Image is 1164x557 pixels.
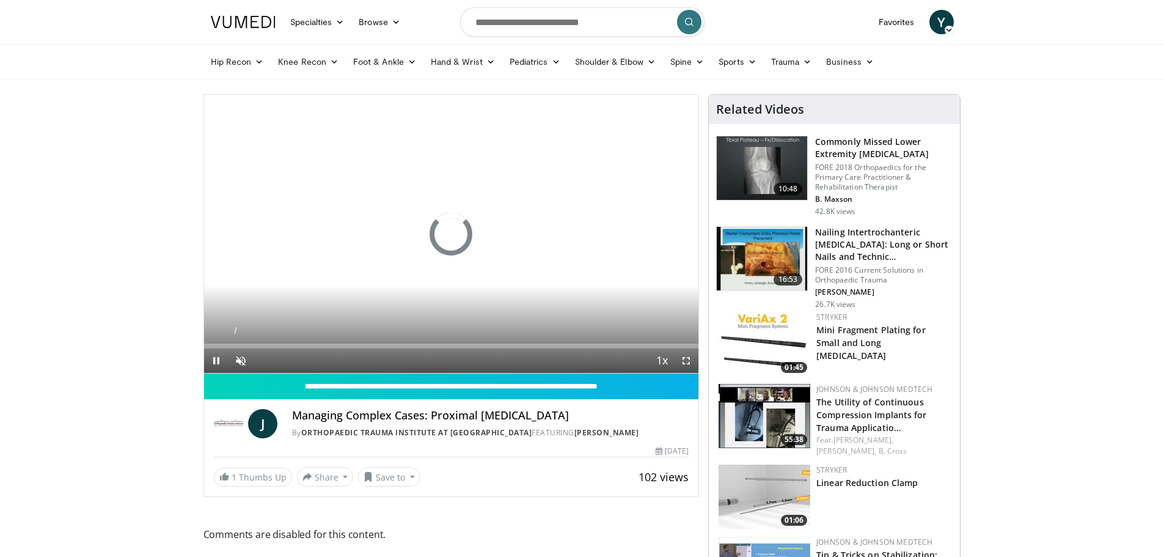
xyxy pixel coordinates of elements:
[232,471,236,483] span: 1
[568,50,663,74] a: Shoulder & Elbow
[346,50,423,74] a: Foot & Ankle
[423,50,502,74] a: Hand & Wrist
[502,50,568,74] a: Pediatrics
[248,409,277,438] a: J
[292,427,689,438] div: By FEATURING
[716,136,953,216] a: 10:48 Commonly Missed Lower Extremity [MEDICAL_DATA] FORE 2018 Orthopaedics for the Primary Care ...
[358,467,420,487] button: Save to
[235,326,237,336] span: /
[229,349,253,373] button: Unmute
[719,312,810,376] img: b37175e7-6a0c-4ed3-b9ce-2cebafe6c791.150x105_q85_crop-smart_upscale.jpg
[816,384,932,394] a: Johnson & Johnson MedTech
[781,434,807,445] span: 55:38
[292,409,689,422] h4: Managing Complex Cases: Proximal [MEDICAL_DATA]
[203,50,271,74] a: Hip Recon
[819,50,881,74] a: Business
[204,95,699,374] video-js: Video Player
[816,396,926,433] a: The Utility of Continuous Compression Implants for Trauma Applicatio…
[816,324,926,361] a: Mini Fragment Plating for Small and Long [MEDICAL_DATA]
[815,300,855,309] p: 26.7K views
[716,102,804,117] h4: Related Videos
[716,226,953,309] a: 16:53 Nailing Intertrochanteric [MEDICAL_DATA]: Long or Short Nails and Technic… FORE 2016 Curren...
[815,287,953,297] p: [PERSON_NAME]
[204,349,229,373] button: Pause
[719,312,810,376] a: 01:45
[929,10,954,34] a: Y
[204,344,699,349] div: Progress Bar
[211,16,276,28] img: VuMedi Logo
[815,207,855,216] p: 42.8K views
[717,136,807,200] img: 4aa379b6-386c-4fb5-93ee-de5617843a87.150x105_q85_crop-smart_upscale.jpg
[871,10,922,34] a: Favorites
[719,384,810,448] img: 05424410-063a-466e-aef3-b135df8d3cb3.150x105_q85_crop-smart_upscale.jpg
[639,470,689,484] span: 102 views
[719,465,810,529] a: 01:06
[816,465,847,475] a: Stryker
[271,50,346,74] a: Knee Recon
[815,163,953,192] p: FORE 2018 Orthopaedics for the Primary Care Practitioner & Rehabilitation Therapist
[214,468,292,487] a: 1 Thumbs Up
[816,537,932,547] a: Johnson & Johnson MedTech
[815,226,953,263] h3: Nailing Intertrochanteric [MEDICAL_DATA]: Long or Short Nails and Technic…
[815,265,953,285] p: FORE 2016 Current Solutions in Orthopaedic Trauma
[297,467,354,487] button: Share
[717,227,807,290] img: 3d67d1bf-bbcf-4214-a5ee-979f525a16cd.150x105_q85_crop-smart_upscale.jpg
[833,435,893,445] a: [PERSON_NAME],
[650,349,674,373] button: Playback Rate
[764,50,819,74] a: Trauma
[719,465,810,529] img: 76b63d3c-fee4-45c8-83d0-53fa4409adde.150x105_q85_crop-smart_upscale.jpg
[574,427,639,438] a: [PERSON_NAME]
[816,435,950,457] div: Feat.
[351,10,408,34] a: Browse
[711,50,764,74] a: Sports
[656,446,689,457] div: [DATE]
[719,384,810,448] a: 55:38
[879,446,907,456] a: B. Cross
[781,515,807,526] span: 01:06
[774,273,803,286] span: 16:53
[663,50,711,74] a: Spine
[460,7,705,37] input: Search topics, interventions
[816,477,918,489] a: Linear Reduction Clamp
[203,526,700,542] span: Comments are disabled for this content.
[214,409,243,438] img: Orthopaedic Trauma Institute at UCSF
[816,446,876,456] a: [PERSON_NAME],
[781,362,807,373] span: 01:45
[283,10,352,34] a: Specialties
[815,136,953,160] h3: Commonly Missed Lower Extremity [MEDICAL_DATA]
[774,183,803,195] span: 10:48
[301,427,532,438] a: Orthopaedic Trauma Institute at [GEOGRAPHIC_DATA]
[816,312,847,322] a: Stryker
[815,194,953,204] p: B. Maxson
[674,349,698,373] button: Fullscreen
